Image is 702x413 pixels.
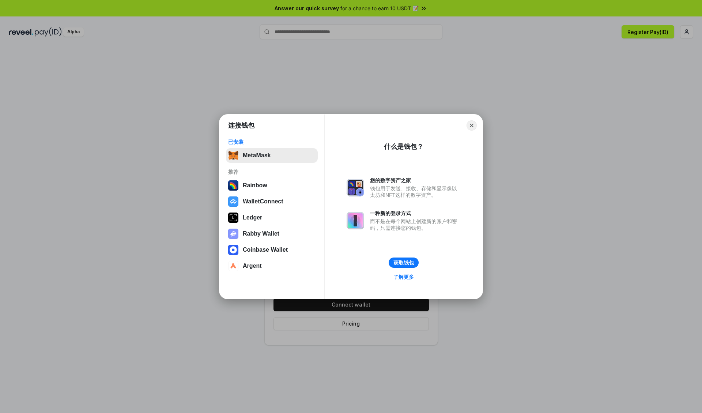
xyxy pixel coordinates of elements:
[226,259,318,273] button: Argent
[370,218,461,231] div: 而不是在每个网站上创建新的账户和密码，只需连接您的钱包。
[226,226,318,241] button: Rabby Wallet
[228,213,238,223] img: svg+xml,%3Csvg%20xmlns%3D%22http%3A%2F%2Fwww.w3.org%2F2000%2Fsvg%22%20width%3D%2228%22%20height%3...
[389,258,419,268] button: 获取钱包
[370,177,461,184] div: 您的数字资产之家
[226,148,318,163] button: MetaMask
[228,229,238,239] img: svg+xml,%3Csvg%20xmlns%3D%22http%3A%2F%2Fwww.w3.org%2F2000%2Fsvg%22%20fill%3D%22none%22%20viewBox...
[347,212,364,229] img: svg+xml,%3Csvg%20xmlns%3D%22http%3A%2F%2Fwww.w3.org%2F2000%2Fsvg%22%20fill%3D%22none%22%20viewBox...
[226,210,318,225] button: Ledger
[243,198,283,205] div: WalletConnect
[347,179,364,196] img: svg+xml,%3Csvg%20xmlns%3D%22http%3A%2F%2Fwww.w3.org%2F2000%2Fsvg%22%20fill%3D%22none%22%20viewBox...
[228,180,238,191] img: svg+xml,%3Csvg%20width%3D%22120%22%20height%3D%22120%22%20viewBox%3D%220%200%20120%20120%22%20fil...
[243,152,271,159] div: MetaMask
[228,196,238,207] img: svg+xml,%3Csvg%20width%3D%2228%22%20height%3D%2228%22%20viewBox%3D%220%200%2028%2028%22%20fill%3D...
[389,272,418,282] a: 了解更多
[228,261,238,271] img: svg+xml,%3Csvg%20width%3D%2228%22%20height%3D%2228%22%20viewBox%3D%220%200%2028%2028%22%20fill%3D...
[228,121,254,130] h1: 连接钱包
[243,247,288,253] div: Coinbase Wallet
[228,139,316,145] div: 已安装
[226,194,318,209] button: WalletConnect
[393,259,414,266] div: 获取钱包
[243,263,262,269] div: Argent
[384,142,423,151] div: 什么是钱包？
[228,169,316,175] div: 推荐
[370,210,461,217] div: 一种新的登录方式
[243,214,262,221] div: Ledger
[226,178,318,193] button: Rainbow
[243,182,267,189] div: Rainbow
[228,245,238,255] img: svg+xml,%3Csvg%20width%3D%2228%22%20height%3D%2228%22%20viewBox%3D%220%200%2028%2028%22%20fill%3D...
[393,274,414,280] div: 了解更多
[228,150,238,161] img: svg+xml,%3Csvg%20fill%3D%22none%22%20height%3D%2233%22%20viewBox%3D%220%200%2035%2033%22%20width%...
[226,243,318,257] button: Coinbase Wallet
[370,185,461,198] div: 钱包用于发送、接收、存储和显示像以太坊和NFT这样的数字资产。
[243,230,279,237] div: Rabby Wallet
[467,120,477,131] button: Close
